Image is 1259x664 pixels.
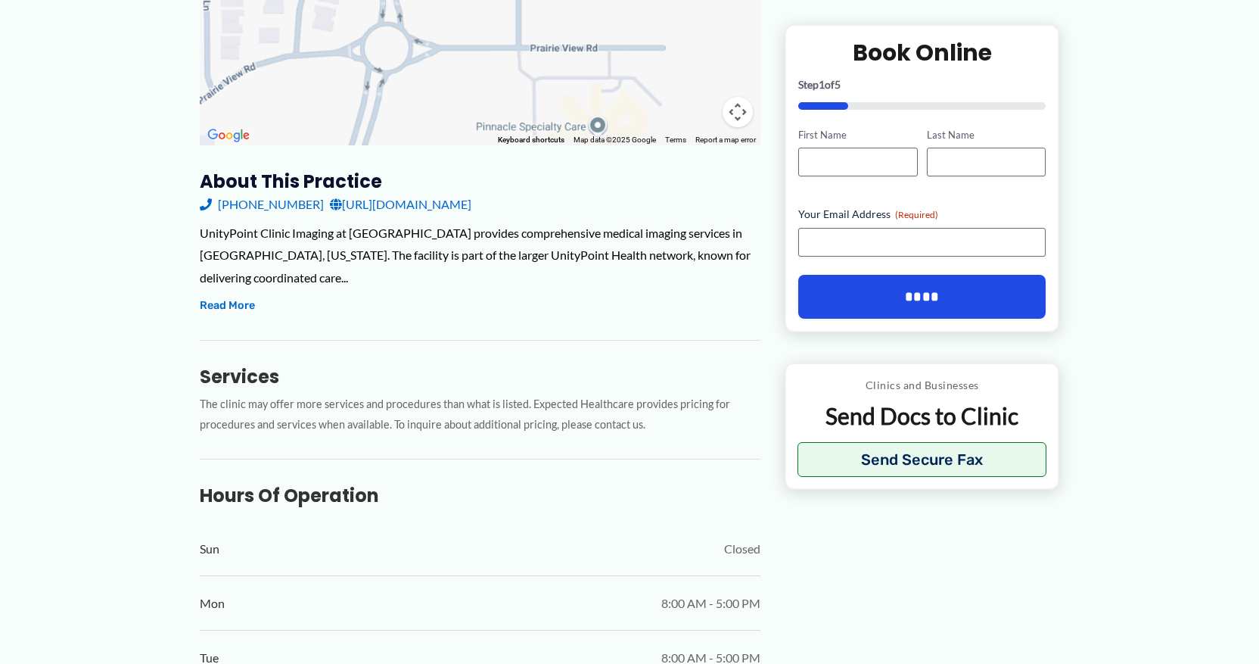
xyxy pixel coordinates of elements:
span: Closed [724,538,760,560]
a: [PHONE_NUMBER] [200,193,324,216]
label: Your Email Address [798,207,1046,223]
span: Map data ©2025 Google [574,136,656,144]
a: Terms (opens in new tab) [665,136,686,144]
p: Clinics and Businesses [797,376,1046,396]
p: Send Docs to Clinic [797,402,1046,432]
h3: Hours of Operation [200,484,760,507]
a: Open this area in Google Maps (opens a new window) [204,126,253,145]
span: 1 [819,78,825,91]
p: The clinic may offer more services and procedures than what is listed. Expected Healthcare provid... [200,394,760,435]
label: First Name [798,128,917,142]
h3: About this practice [200,170,760,193]
p: Step of [798,79,1046,90]
span: (Required) [895,210,938,221]
span: 8:00 AM - 5:00 PM [661,592,760,615]
span: Sun [200,538,219,560]
img: Google [204,126,253,145]
span: 5 [835,78,841,91]
label: Last Name [927,128,1046,142]
a: Report a map error [695,136,756,144]
a: [URL][DOMAIN_NAME] [330,193,471,216]
button: Map camera controls [723,97,753,127]
div: UnityPoint Clinic Imaging at [GEOGRAPHIC_DATA] provides comprehensive medical imaging services in... [200,222,760,289]
h2: Book Online [798,38,1046,67]
button: Send Secure Fax [797,443,1046,478]
button: Read More [200,297,255,315]
h3: Services [200,365,760,388]
button: Keyboard shortcuts [498,135,564,145]
span: Mon [200,592,225,615]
